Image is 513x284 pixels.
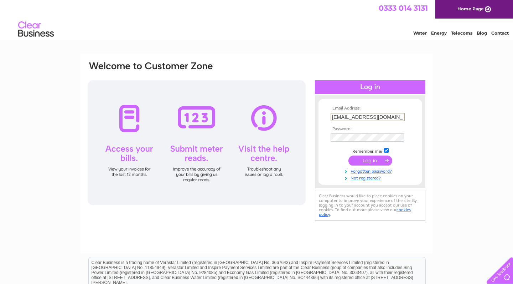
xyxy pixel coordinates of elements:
a: Forgotten password? [331,167,411,174]
th: Email Address: [329,106,411,111]
img: logo.png [18,19,54,40]
td: Remember me? [329,147,411,154]
div: Clear Business would like to place cookies on your computer to improve your experience of the sit... [315,190,425,221]
input: Submit [348,156,392,166]
a: Contact [491,30,509,36]
a: Telecoms [451,30,472,36]
a: Blog [477,30,487,36]
div: Clear Business is a trading name of Verastar Limited (registered in [GEOGRAPHIC_DATA] No. 3667643... [89,4,425,35]
a: Not registered? [331,174,411,181]
a: Water [413,30,427,36]
a: 0333 014 3131 [379,4,428,12]
th: Password: [329,127,411,132]
a: cookies policy [319,207,411,217]
a: Energy [431,30,447,36]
